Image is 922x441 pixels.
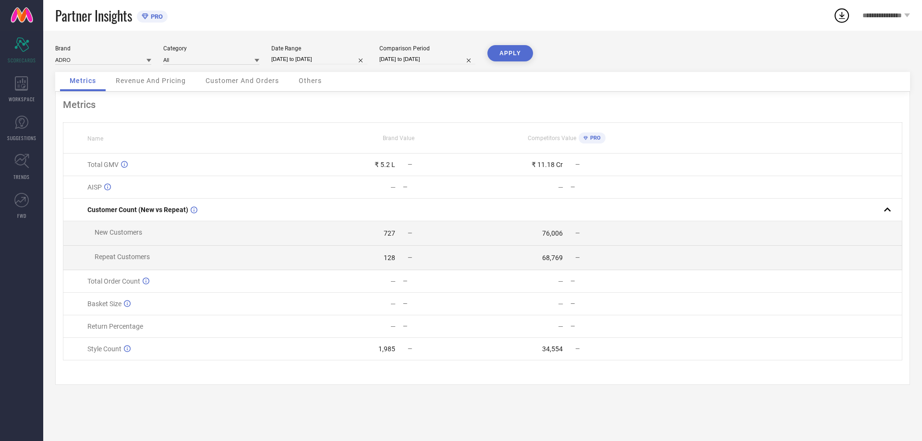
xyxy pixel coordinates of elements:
[570,184,650,191] div: —
[390,277,396,285] div: —
[403,323,482,330] div: —
[558,322,563,330] div: —
[833,7,850,24] div: Open download list
[408,254,412,261] span: —
[384,229,395,237] div: 727
[570,323,650,330] div: —
[17,212,26,219] span: FWD
[378,345,395,353] div: 1,985
[558,183,563,191] div: —
[575,254,580,261] span: —
[87,183,102,191] span: AISP
[575,230,580,237] span: —
[390,300,396,308] div: —
[163,45,259,52] div: Category
[87,135,103,142] span: Name
[403,184,482,191] div: —
[487,45,533,61] button: APPLY
[384,254,395,262] div: 128
[13,173,30,180] span: TRENDS
[148,13,163,20] span: PRO
[379,54,475,64] input: Select comparison period
[95,253,150,261] span: Repeat Customers
[55,45,151,52] div: Brand
[87,277,140,285] span: Total Order Count
[570,300,650,307] div: —
[95,228,142,236] span: New Customers
[403,278,482,285] div: —
[271,45,367,52] div: Date Range
[70,77,96,84] span: Metrics
[116,77,186,84] span: Revenue And Pricing
[403,300,482,307] div: —
[9,95,35,103] span: WORKSPACE
[558,300,563,308] div: —
[8,57,36,64] span: SCORECARDS
[558,277,563,285] div: —
[55,6,132,25] span: Partner Insights
[542,254,563,262] div: 68,769
[570,278,650,285] div: —
[532,161,563,168] div: ₹ 11.18 Cr
[588,135,601,141] span: PRO
[87,161,119,168] span: Total GMV
[87,345,121,353] span: Style Count
[375,161,395,168] div: ₹ 5.2 L
[575,346,580,352] span: —
[408,346,412,352] span: —
[379,45,475,52] div: Comparison Period
[271,54,367,64] input: Select date range
[87,322,143,330] span: Return Percentage
[63,99,902,110] div: Metrics
[575,161,580,168] span: —
[206,77,279,84] span: Customer And Orders
[87,300,121,308] span: Basket Size
[528,135,576,142] span: Competitors Value
[542,229,563,237] div: 76,006
[542,345,563,353] div: 34,554
[408,161,412,168] span: —
[408,230,412,237] span: —
[7,134,36,142] span: SUGGESTIONS
[390,322,396,330] div: —
[383,135,414,142] span: Brand Value
[299,77,322,84] span: Others
[390,183,396,191] div: —
[87,206,188,214] span: Customer Count (New vs Repeat)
